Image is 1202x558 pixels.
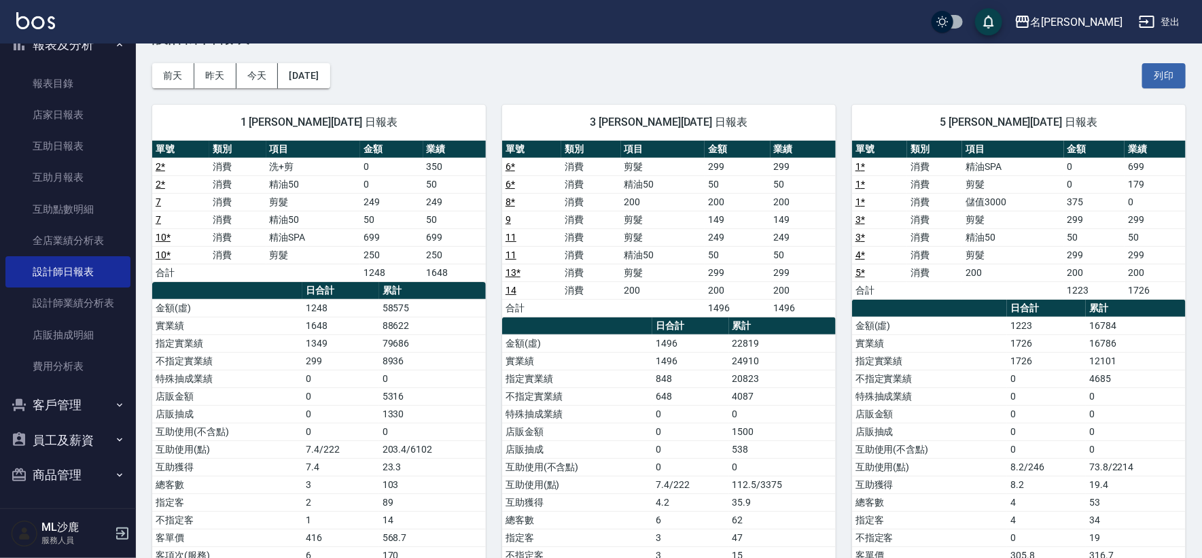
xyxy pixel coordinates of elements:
[502,405,652,423] td: 特殊抽成業績
[771,228,836,246] td: 249
[1007,440,1086,458] td: 0
[152,141,209,158] th: 單號
[5,225,130,256] a: 全店業績分析表
[266,141,361,158] th: 項目
[302,511,378,529] td: 1
[502,334,652,352] td: 金額(虛)
[502,141,836,317] table: a dense table
[771,141,836,158] th: 業績
[561,211,620,228] td: 消費
[1133,10,1186,35] button: 登出
[1086,423,1186,440] td: 0
[379,458,486,476] td: 23.3
[729,387,836,405] td: 4087
[302,282,378,300] th: 日合計
[266,175,361,193] td: 精油50
[962,158,1063,175] td: 精油SPA
[5,287,130,319] a: 設計師業績分析表
[852,387,1007,405] td: 特殊抽成業績
[652,476,728,493] td: 7.4/222
[379,423,486,440] td: 0
[652,529,728,546] td: 3
[506,232,516,243] a: 11
[705,141,770,158] th: 金額
[1031,14,1123,31] div: 名[PERSON_NAME]
[209,228,266,246] td: 消費
[852,493,1007,511] td: 總客數
[652,511,728,529] td: 6
[209,141,266,158] th: 類別
[152,423,302,440] td: 互助使用(不含點)
[1007,476,1086,493] td: 8.2
[621,193,705,211] td: 200
[1007,405,1086,423] td: 0
[1125,246,1186,264] td: 299
[379,370,486,387] td: 0
[561,228,620,246] td: 消費
[771,246,836,264] td: 50
[379,529,486,546] td: 568.7
[771,211,836,228] td: 149
[379,493,486,511] td: 89
[1086,458,1186,476] td: 73.8/2214
[152,387,302,405] td: 店販金額
[1086,370,1186,387] td: 4685
[423,141,486,158] th: 業績
[1086,317,1186,334] td: 16784
[729,405,836,423] td: 0
[561,158,620,175] td: 消費
[621,158,705,175] td: 剪髮
[1125,175,1186,193] td: 179
[423,211,486,228] td: 50
[621,264,705,281] td: 剪髮
[852,405,1007,423] td: 店販金額
[506,285,516,296] a: 14
[652,317,728,335] th: 日合計
[209,175,266,193] td: 消費
[379,352,486,370] td: 8936
[302,317,378,334] td: 1648
[152,352,302,370] td: 不指定實業績
[502,387,652,405] td: 不指定實業績
[41,534,111,546] p: 服務人員
[962,193,1063,211] td: 儲值3000
[152,141,486,282] table: a dense table
[278,63,330,88] button: [DATE]
[705,246,770,264] td: 50
[729,423,836,440] td: 1500
[152,458,302,476] td: 互助獲得
[152,440,302,458] td: 互助使用(點)
[152,299,302,317] td: 金額(虛)
[423,175,486,193] td: 50
[1007,387,1086,405] td: 0
[502,529,652,546] td: 指定客
[907,158,962,175] td: 消費
[852,511,1007,529] td: 指定客
[266,193,361,211] td: 剪髮
[907,141,962,158] th: 類別
[506,214,511,225] a: 9
[502,511,652,529] td: 總客數
[266,211,361,228] td: 精油50
[5,68,130,99] a: 報表目錄
[1064,175,1125,193] td: 0
[561,141,620,158] th: 類別
[852,141,1186,300] table: a dense table
[1064,228,1125,246] td: 50
[652,405,728,423] td: 0
[561,193,620,211] td: 消費
[152,405,302,423] td: 店販抽成
[561,281,620,299] td: 消費
[907,193,962,211] td: 消費
[852,352,1007,370] td: 指定實業績
[1086,300,1186,317] th: 累計
[266,158,361,175] td: 洗+剪
[705,158,770,175] td: 299
[5,387,130,423] button: 客戶管理
[506,249,516,260] a: 11
[302,458,378,476] td: 7.4
[1086,476,1186,493] td: 19.4
[302,529,378,546] td: 416
[502,141,561,158] th: 單號
[379,440,486,458] td: 203.4/6102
